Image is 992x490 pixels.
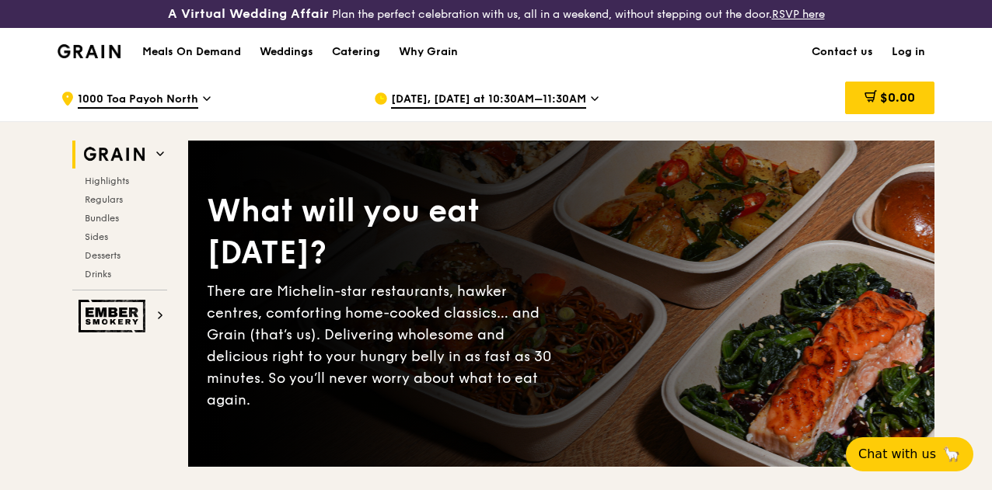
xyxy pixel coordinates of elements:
a: Weddings [250,29,323,75]
a: Catering [323,29,389,75]
img: Grain web logo [79,141,150,169]
span: Highlights [85,175,129,186]
a: RSVP here [772,8,825,21]
a: Contact us [802,29,882,75]
div: Catering [332,29,380,75]
button: Chat with us🦙 [846,437,973,471]
div: Weddings [260,29,313,75]
div: What will you eat [DATE]? [207,190,561,274]
span: Regulars [85,194,123,205]
a: Log in [882,29,934,75]
span: Chat with us [858,445,936,464]
img: Grain [58,44,121,58]
div: There are Michelin-star restaurants, hawker centres, comforting home-cooked classics… and Grain (... [207,280,561,411]
span: Bundles [85,213,119,224]
span: [DATE], [DATE] at 10:30AM–11:30AM [391,92,586,109]
span: 🦙 [942,445,961,464]
div: Why Grain [399,29,458,75]
a: Why Grain [389,29,467,75]
span: $0.00 [880,90,915,105]
span: Drinks [85,269,111,280]
h3: A Virtual Wedding Affair [168,6,329,22]
h1: Meals On Demand [142,44,241,60]
span: Sides [85,231,108,242]
a: GrainGrain [58,27,121,74]
img: Ember Smokery web logo [79,300,150,332]
span: Desserts [85,250,121,261]
span: 1000 Toa Payoh North [78,92,198,109]
div: Plan the perfect celebration with us, all in a weekend, without stepping out the door. [166,6,827,22]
